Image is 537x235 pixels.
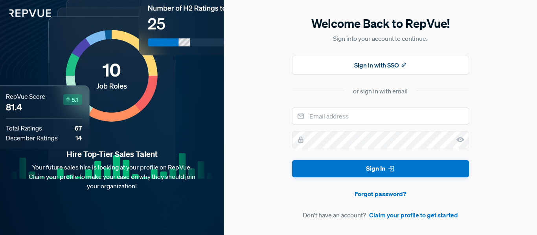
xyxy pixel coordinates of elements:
p: Sign into your account to continue. [292,34,469,43]
div: or sign in with email [353,86,408,96]
input: Email address [292,107,469,125]
button: Sign In with SSO [292,56,469,75]
strong: Hire Top-Tier Sales Talent [13,149,211,159]
p: Your future sales hire is looking at your profile on RepVue. Claim your profile to make your case... [13,162,211,191]
h5: Welcome Back to RepVue! [292,15,469,32]
article: Don't have an account? [292,210,469,220]
a: Claim your profile to get started [369,210,458,220]
a: Forgot password? [292,189,469,199]
button: Sign In [292,160,469,178]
